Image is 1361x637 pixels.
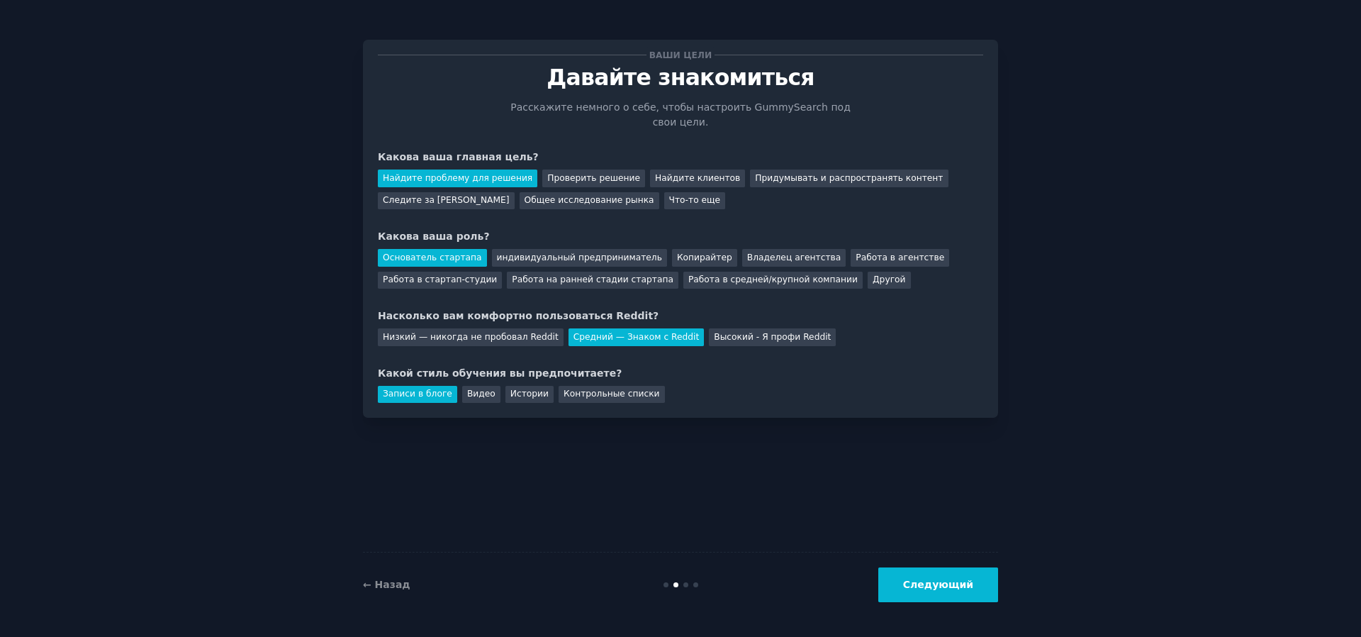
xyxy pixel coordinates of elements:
font: Работа в средней/крупной компании [688,275,858,284]
font: Работа в стартап-студии [383,275,497,284]
font: Проверить решение [547,173,640,183]
font: Что-то еще [669,195,721,205]
font: Придумывать и распространять контент [755,173,943,183]
font: Ваши цели [649,50,712,60]
font: Высокий - Я профи Reddit [714,332,831,342]
font: Найдите клиентов [655,173,740,183]
font: индивидуальный предприниматель [497,253,662,262]
font: Низкий — никогда не пробовал Reddit [383,332,559,342]
font: Давайте знакомиться [547,65,814,90]
font: Истории [510,389,549,399]
font: Основатель стартапа [383,253,482,262]
font: Другой [873,275,906,284]
font: Общее исследование рынка [525,195,654,205]
font: Видео [467,389,495,399]
font: Работа на ранней стадии стартапа [512,275,673,284]
font: Какова ваша роль? [378,231,490,242]
font: Следите за [PERSON_NAME] [383,195,510,205]
font: Записи в блоге [383,389,452,399]
font: Насколько вам комфортно пользоваться Reddit? [378,310,659,321]
font: Работа в агентстве [856,253,944,262]
font: Какова ваша главная цель? [378,151,539,162]
font: Контрольные списки [564,389,660,399]
font: Расскажите немного о себе, чтобы настроить GummySearch под свои цели. [510,101,851,128]
a: ← Назад [363,579,410,590]
font: Владелец агентства [747,253,841,262]
font: Копирайтер [677,253,732,262]
font: Найдите проблему для решения [383,173,532,183]
button: Следующий [878,567,998,602]
font: Следующий [903,579,973,590]
font: Средний — Знаком с Reddit [573,332,700,342]
font: Какой стиль обучения вы предпочитаете? [378,367,622,379]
